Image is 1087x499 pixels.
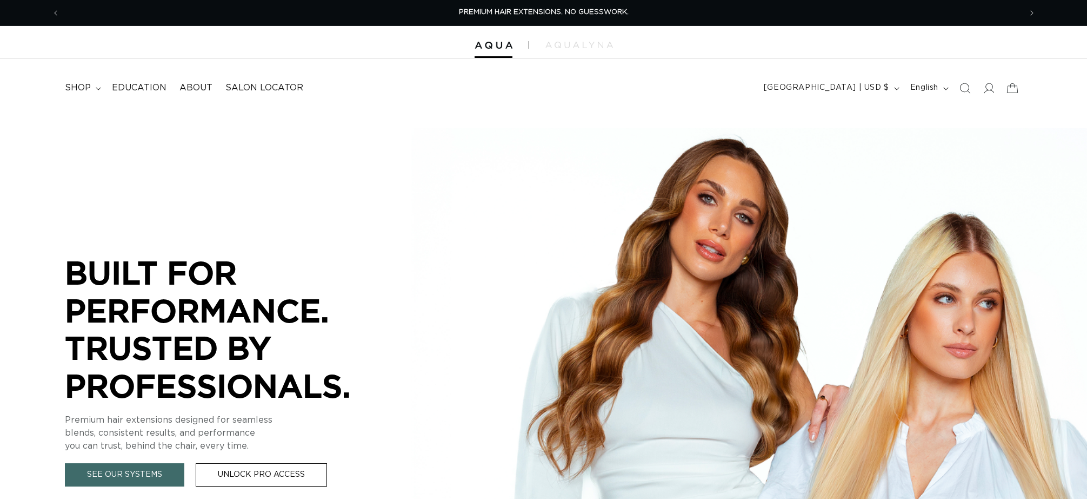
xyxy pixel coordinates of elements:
[953,76,977,100] summary: Search
[65,254,389,404] p: BUILT FOR PERFORMANCE. TRUSTED BY PROFESSIONALS.
[65,413,389,452] p: Premium hair extensions designed for seamless blends, consistent results, and performance you can...
[764,82,889,94] span: [GEOGRAPHIC_DATA] | USD $
[904,78,953,99] button: English
[196,463,327,487] a: Unlock Pro Access
[757,78,904,99] button: [GEOGRAPHIC_DATA] | USD $
[58,76,105,100] summary: shop
[475,42,512,49] img: Aqua Hair Extensions
[225,82,303,94] span: Salon Locator
[910,82,938,94] span: English
[112,82,166,94] span: Education
[545,42,613,48] img: aqualyna.com
[459,9,629,16] span: PREMIUM HAIR EXTENSIONS. NO GUESSWORK.
[65,463,184,487] a: See Our Systems
[1020,3,1044,23] button: Next announcement
[105,76,173,100] a: Education
[65,82,91,94] span: shop
[219,76,310,100] a: Salon Locator
[173,76,219,100] a: About
[44,3,68,23] button: Previous announcement
[179,82,212,94] span: About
